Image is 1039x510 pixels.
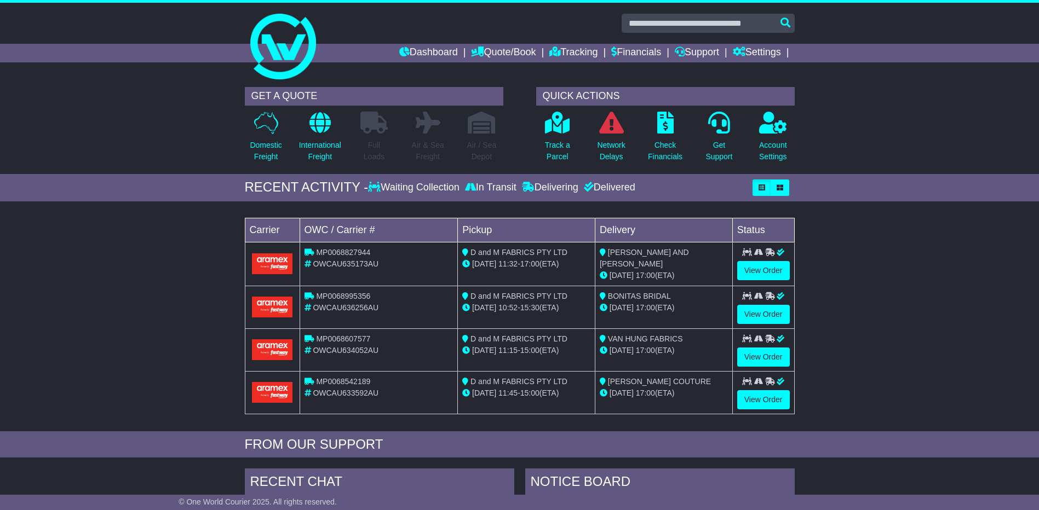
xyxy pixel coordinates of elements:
[608,377,711,386] span: [PERSON_NAME] COUTURE
[368,182,462,194] div: Waiting Collection
[412,140,444,163] p: Air & Sea Freight
[636,389,655,397] span: 17:00
[316,248,370,257] span: MP0068827944
[737,390,790,409] a: View Order
[313,389,378,397] span: OWCAU633592AU
[608,334,683,343] span: VAN HUNG FABRICS
[467,140,497,163] p: Air / Sea Depot
[252,297,293,317] img: Aramex.png
[498,259,518,268] span: 11:32
[470,292,567,300] span: D and M FABRICS PTY LTD
[458,218,595,242] td: Pickup
[610,271,634,280] span: [DATE]
[245,179,369,195] div: RECENT ACTIVITY -
[300,218,458,242] td: OWC / Carrier #
[596,111,625,169] a: NetworkDelays
[520,259,539,268] span: 17:00
[252,382,293,402] img: Aramex.png
[313,303,378,312] span: OWCAU636256AU
[610,346,634,355] span: [DATE]
[316,334,370,343] span: MP0068607577
[498,389,518,397] span: 11:45
[705,140,732,163] p: Get Support
[245,437,795,453] div: FROM OUR SUPPORT
[737,347,790,367] a: View Order
[544,111,571,169] a: Track aParcel
[470,377,567,386] span: D and M FABRICS PTY LTD
[252,339,293,360] img: Aramex.png
[462,387,590,399] div: - (ETA)
[252,253,293,274] img: Aramex.png
[636,303,655,312] span: 17:00
[600,345,728,356] div: (ETA)
[520,303,539,312] span: 15:30
[313,259,378,268] span: OWCAU635173AU
[299,111,342,169] a: InternationalFreight
[316,292,370,300] span: MP0068995356
[498,346,518,355] span: 11:15
[600,248,689,268] span: [PERSON_NAME] AND [PERSON_NAME]
[313,346,378,355] span: OWCAU634052AU
[462,258,590,270] div: - (ETA)
[520,389,539,397] span: 15:00
[471,44,536,62] a: Quote/Book
[462,302,590,314] div: - (ETA)
[600,387,728,399] div: (ETA)
[737,305,790,324] a: View Order
[759,140,787,163] p: Account Settings
[759,111,788,169] a: AccountSettings
[399,44,458,62] a: Dashboard
[600,270,728,281] div: (ETA)
[675,44,719,62] a: Support
[600,302,728,314] div: (ETA)
[597,140,625,163] p: Network Delays
[549,44,598,62] a: Tracking
[647,111,683,169] a: CheckFinancials
[245,218,300,242] td: Carrier
[608,292,671,300] span: BONITAS BRIDAL
[737,261,790,280] a: View Order
[636,346,655,355] span: 17:00
[648,140,682,163] p: Check Financials
[733,44,781,62] a: Settings
[611,44,661,62] a: Financials
[732,218,794,242] td: Status
[472,259,496,268] span: [DATE]
[245,468,514,498] div: RECENT CHAT
[525,468,795,498] div: NOTICE BOARD
[545,140,570,163] p: Track a Parcel
[470,248,567,257] span: D and M FABRICS PTY LTD
[245,87,503,106] div: GET A QUOTE
[610,303,634,312] span: [DATE]
[472,303,496,312] span: [DATE]
[179,497,337,506] span: © One World Courier 2025. All rights reserved.
[472,389,496,397] span: [DATE]
[705,111,733,169] a: GetSupport
[520,346,539,355] span: 15:00
[498,303,518,312] span: 10:52
[610,389,634,397] span: [DATE]
[519,182,581,194] div: Delivering
[316,377,370,386] span: MP0068542189
[360,140,388,163] p: Full Loads
[299,140,341,163] p: International Freight
[472,346,496,355] span: [DATE]
[636,271,655,280] span: 17:00
[595,218,732,242] td: Delivery
[462,345,590,356] div: - (ETA)
[470,334,567,343] span: D and M FABRICS PTY LTD
[250,140,282,163] p: Domestic Freight
[249,111,282,169] a: DomesticFreight
[462,182,519,194] div: In Transit
[581,182,635,194] div: Delivered
[536,87,795,106] div: QUICK ACTIONS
